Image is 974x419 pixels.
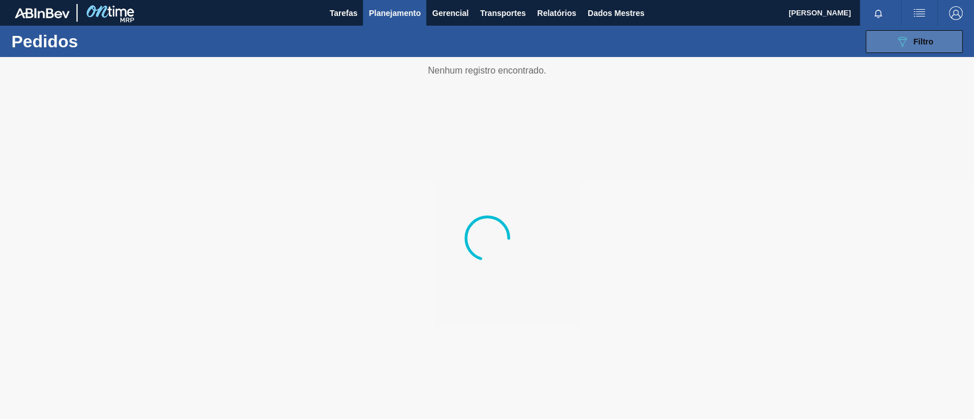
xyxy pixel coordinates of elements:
font: Gerencial [432,9,468,18]
button: Filtro [866,30,963,53]
img: TNhmsLtSVTkK8tSr43FrP2fwEKptu5GPRR3wAAAABJRU5ErkJggg== [15,8,70,18]
img: Sair [949,6,963,20]
h1: Pedidos [11,35,179,48]
img: ações do usuário [912,6,926,20]
font: [PERSON_NAME] [789,9,851,17]
button: Notificações [860,5,896,21]
font: Transportes [480,9,526,18]
font: Dados Mestres [588,9,645,18]
font: Planejamento [369,9,421,18]
font: Relatórios [537,9,576,18]
font: Tarefas [330,9,358,18]
span: Filtro [914,37,933,46]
